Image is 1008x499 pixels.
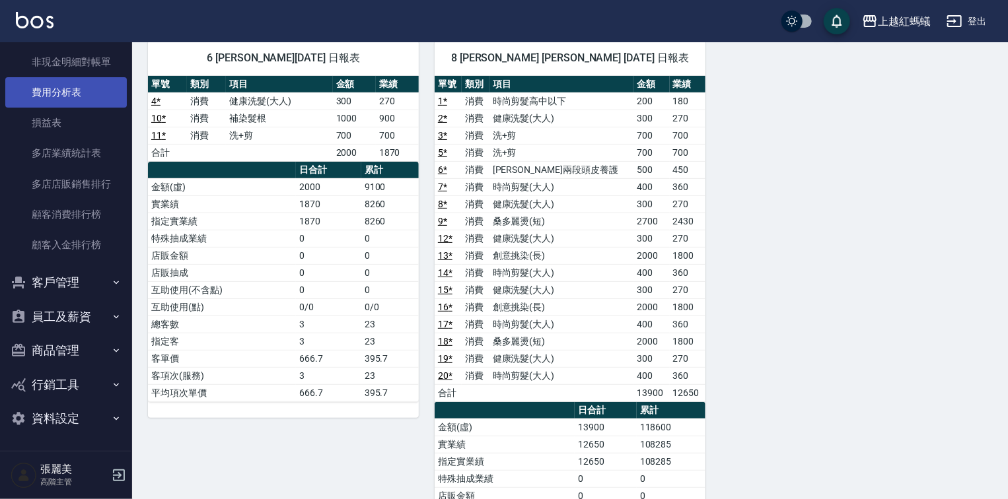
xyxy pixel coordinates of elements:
td: 8260 [361,195,419,213]
button: 登出 [941,9,992,34]
td: 360 [670,264,705,281]
td: 1870 [296,195,361,213]
td: 消費 [462,195,489,213]
td: 270 [376,92,419,110]
td: 互助使用(不含點) [148,281,296,298]
td: 時尚剪髮(大人) [489,264,633,281]
td: 洗+剪 [489,127,633,144]
td: 平均項次單價 [148,384,296,401]
td: 特殊抽成業績 [435,470,575,487]
td: 時尚剪髮(大人) [489,178,633,195]
td: 666.7 [296,384,361,401]
img: Logo [16,12,54,28]
td: 金額(虛) [435,418,575,436]
td: 8260 [361,213,419,230]
td: 消費 [187,110,226,127]
td: 0/0 [296,298,361,316]
td: 118600 [637,418,705,436]
td: 2000 [296,178,361,195]
td: 1000 [333,110,376,127]
th: 累計 [637,402,705,419]
th: 類別 [462,76,489,93]
a: 多店店販銷售排行 [5,169,127,199]
td: 300 [633,110,669,127]
button: 行銷工具 [5,368,127,402]
th: 累計 [361,162,419,179]
th: 單號 [148,76,187,93]
td: 指定實業績 [148,213,296,230]
td: 2430 [670,213,705,230]
td: 300 [633,230,669,247]
a: 費用分析表 [5,77,127,108]
td: 0 [361,264,419,281]
td: 9100 [361,178,419,195]
td: 客項次(服務) [148,367,296,384]
td: 消費 [462,281,489,298]
td: 金額(虛) [148,178,296,195]
th: 金額 [333,76,376,93]
td: 360 [670,178,705,195]
td: 270 [670,110,705,127]
td: 消費 [462,367,489,384]
td: 108285 [637,436,705,453]
td: 700 [633,144,669,161]
td: 300 [633,350,669,367]
td: 消費 [462,92,489,110]
button: 員工及薪資 [5,300,127,334]
td: [PERSON_NAME]兩段頭皮養護 [489,161,633,178]
h5: 張麗美 [40,463,108,476]
td: 270 [670,350,705,367]
td: 消費 [462,298,489,316]
td: 395.7 [361,384,419,401]
td: 400 [633,316,669,333]
td: 23 [361,333,419,350]
td: 消費 [187,127,226,144]
td: 0 [296,264,361,281]
a: 顧客入金排行榜 [5,230,127,260]
td: 300 [333,92,376,110]
td: 2000 [633,298,669,316]
td: 消費 [462,247,489,264]
td: 0 [361,247,419,264]
td: 合計 [435,384,462,401]
td: 1800 [670,333,705,350]
td: 實業績 [148,195,296,213]
th: 業績 [670,76,705,93]
td: 270 [670,230,705,247]
a: 顧客消費排行榜 [5,199,127,230]
td: 客單價 [148,350,296,367]
td: 900 [376,110,419,127]
td: 200 [633,92,669,110]
button: 客戶管理 [5,265,127,300]
td: 消費 [462,110,489,127]
td: 時尚剪髮(大人) [489,367,633,384]
td: 700 [670,144,705,161]
th: 項目 [489,76,633,93]
td: 0 [361,230,419,247]
td: 消費 [462,264,489,281]
td: 時尚剪髮高中以下 [489,92,633,110]
th: 日合計 [296,162,361,179]
td: 300 [633,195,669,213]
td: 12650 [575,453,637,470]
a: 損益表 [5,108,127,138]
td: 消費 [462,230,489,247]
td: 創意挑染(長) [489,298,633,316]
div: 上越紅螞蟻 [878,13,931,30]
img: Person [11,462,37,488]
td: 400 [633,178,669,195]
a: 非現金明細對帳單 [5,47,127,77]
td: 健康洗髮(大人) [226,92,332,110]
td: 12650 [575,436,637,453]
th: 業績 [376,76,419,93]
span: 6 [PERSON_NAME][DATE] 日報表 [164,51,403,65]
table: a dense table [435,76,705,402]
td: 108285 [637,453,705,470]
td: 總客數 [148,316,296,333]
td: 桑多麗燙(短) [489,333,633,350]
td: 395.7 [361,350,419,367]
td: 700 [333,127,376,144]
td: 300 [633,281,669,298]
th: 日合計 [575,402,637,419]
td: 360 [670,367,705,384]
